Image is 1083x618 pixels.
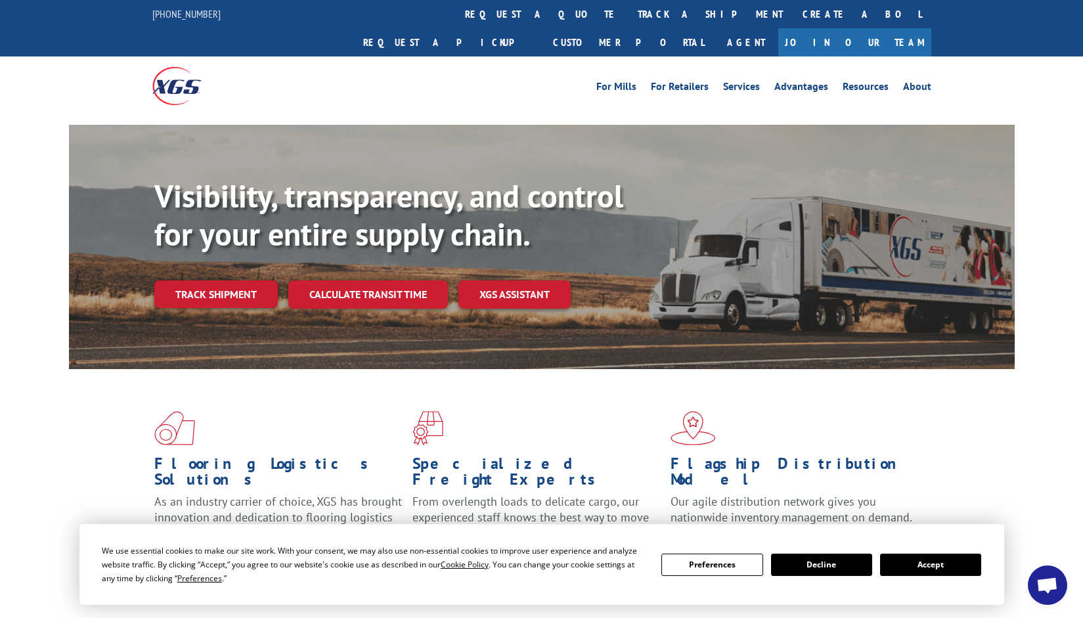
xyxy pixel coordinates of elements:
span: As an industry carrier of choice, XGS has brought innovation and dedication to flooring logistics... [154,494,402,541]
a: Calculate transit time [288,280,448,309]
a: Resources [843,81,889,96]
h1: Flooring Logistics Solutions [154,456,403,494]
img: xgs-icon-total-supply-chain-intelligence-red [154,411,195,445]
a: For Retailers [651,81,709,96]
button: Decline [771,554,872,576]
a: For Mills [596,81,636,96]
img: xgs-icon-flagship-distribution-model-red [671,411,716,445]
button: Accept [880,554,981,576]
img: xgs-icon-focused-on-flooring-red [412,411,443,445]
a: Join Our Team [778,28,931,56]
a: About [903,81,931,96]
div: Open chat [1028,565,1067,605]
button: Preferences [661,554,763,576]
span: Our agile distribution network gives you nationwide inventory management on demand. [671,494,912,525]
a: Request a pickup [353,28,543,56]
span: Preferences [177,573,222,584]
span: Cookie Policy [441,559,489,570]
a: XGS ASSISTANT [458,280,571,309]
a: Services [723,81,760,96]
p: From overlength loads to delicate cargo, our experienced staff knows the best way to move your fr... [412,494,661,552]
a: Advantages [774,81,828,96]
h1: Flagship Distribution Model [671,456,919,494]
div: We use essential cookies to make our site work. With your consent, we may also use non-essential ... [102,544,646,585]
div: Cookie Consent Prompt [79,524,1004,605]
a: Agent [714,28,778,56]
h1: Specialized Freight Experts [412,456,661,494]
a: Track shipment [154,280,278,308]
b: Visibility, transparency, and control for your entire supply chain. [154,175,623,254]
a: Customer Portal [543,28,714,56]
a: [PHONE_NUMBER] [152,7,221,20]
